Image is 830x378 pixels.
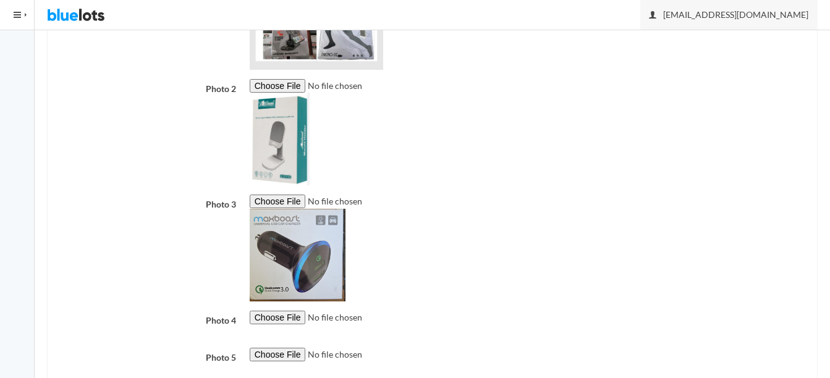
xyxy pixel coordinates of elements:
label: Photo 3 [53,195,243,212]
img: Z [250,93,310,185]
label: Photo 5 [53,348,243,365]
label: Photo 4 [53,311,243,328]
img: Z [250,209,345,301]
ion-icon: person [646,10,659,22]
label: Photo 2 [53,79,243,96]
span: [EMAIL_ADDRESS][DOMAIN_NAME] [650,9,808,20]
